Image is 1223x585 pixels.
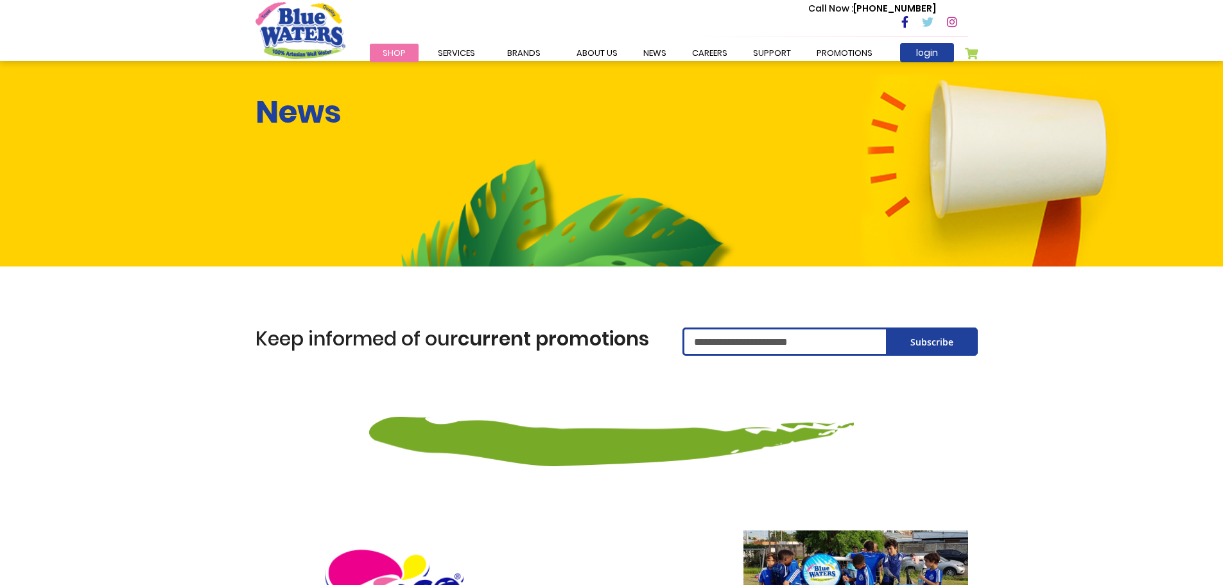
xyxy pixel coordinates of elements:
a: News [630,44,679,62]
a: login [900,43,954,62]
button: Subscribe [886,327,978,356]
h1: Keep informed of our [256,327,663,351]
a: about us [564,44,630,62]
span: Brands [507,47,541,59]
a: support [740,44,804,62]
a: Promotions [804,44,885,62]
span: Shop [383,47,406,59]
img: decor [369,376,854,466]
span: Services [438,47,475,59]
p: [PHONE_NUMBER] [808,2,936,15]
span: Subscribe [910,336,953,348]
h1: News [256,94,342,131]
a: store logo [256,2,345,58]
span: current promotions [458,325,649,353]
span: Call Now : [808,2,853,15]
a: careers [679,44,740,62]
